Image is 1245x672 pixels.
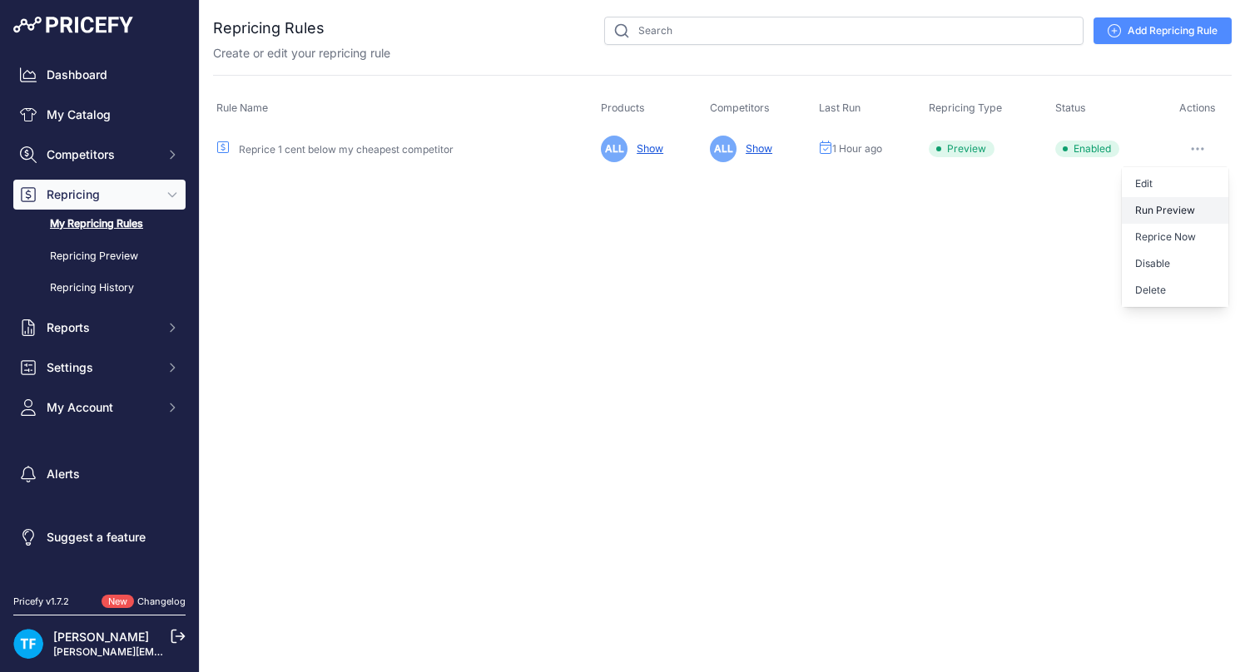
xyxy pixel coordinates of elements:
nav: Sidebar [13,60,186,575]
span: Preview [929,141,995,157]
span: Repricing Type [929,101,1002,114]
span: Rule Name [216,101,268,114]
a: Reprice 1 cent below my cheapest competitor [239,143,454,156]
span: Status [1055,101,1086,114]
span: ALL [601,136,627,162]
a: Show [630,142,663,155]
a: Changelog [137,595,186,607]
button: Settings [13,353,186,383]
img: Pricefy Logo [13,17,133,33]
span: Settings [47,359,156,376]
span: Reports [47,319,156,336]
a: Repricing History [13,274,186,303]
span: Enabled [1055,141,1119,157]
h2: Repricing Rules [213,17,325,40]
span: Actions [1179,101,1216,114]
a: Show [739,142,772,155]
span: My Account [47,399,156,416]
a: Dashboard [13,60,186,90]
span: ALL [710,136,737,162]
span: Competitors [710,101,770,114]
a: Alerts [13,459,186,489]
button: Repricing [13,180,186,210]
a: Add Repricing Rule [1094,17,1232,44]
span: Competitors [47,146,156,163]
span: Repricing [47,186,156,203]
button: Reports [13,313,186,343]
button: Run Preview [1122,197,1228,224]
button: Delete [1122,277,1228,304]
a: Edit [1122,170,1228,197]
span: 1 Hour ago [832,142,882,156]
a: Repricing Preview [13,242,186,271]
span: Products [601,101,645,114]
p: Create or edit your repricing rule [213,45,390,62]
a: [PERSON_NAME][EMAIL_ADDRESS][PERSON_NAME][DOMAIN_NAME] [53,645,392,658]
input: Search [604,17,1084,45]
button: Reprice Now [1122,224,1228,250]
button: Competitors [13,140,186,170]
a: [PERSON_NAME] [53,630,149,644]
button: Disable [1122,250,1228,277]
a: Suggest a feature [13,522,186,552]
span: New [102,595,134,609]
span: Last Run [819,101,861,114]
button: My Account [13,393,186,422]
a: My Repricing Rules [13,210,186,239]
a: My Catalog [13,100,186,130]
div: Pricefy v1.7.2 [13,595,69,609]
